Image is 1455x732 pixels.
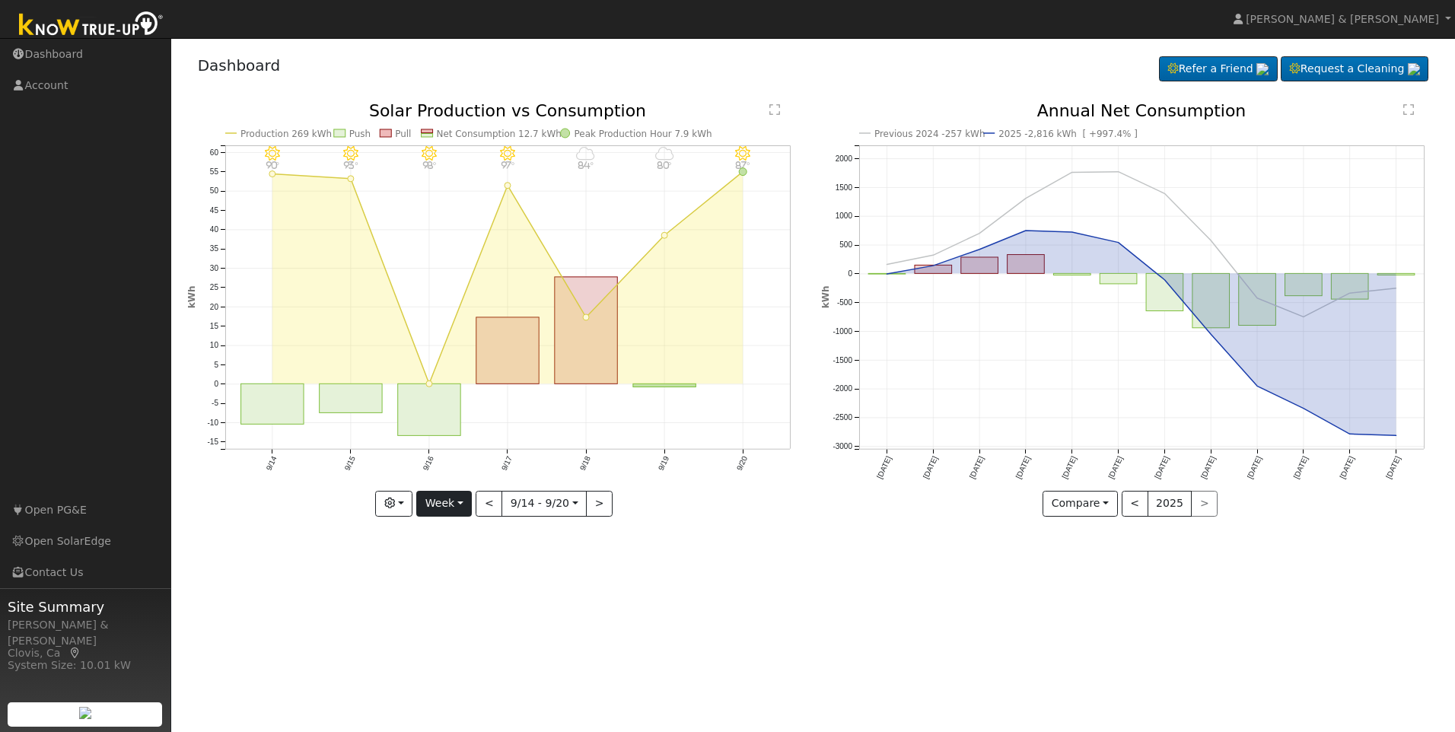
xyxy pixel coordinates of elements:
[884,262,890,268] circle: onclick=""
[915,266,952,274] rect: onclick=""
[1408,63,1420,75] img: retrieve
[265,146,280,161] i: 9/14 - Clear
[654,146,673,161] i: 9/19 - Cloudy
[1254,295,1260,301] circle: onclick=""
[833,356,852,364] text: -1500
[586,491,613,517] button: >
[343,146,358,161] i: 9/15 - Clear
[1281,56,1428,82] a: Request a Cleaning
[555,277,617,384] rect: onclick=""
[651,161,677,170] p: 80°
[1301,314,1307,320] circle: onclick=""
[209,283,218,291] text: 25
[836,183,853,192] text: 1500
[833,327,852,336] text: -1000
[968,455,985,480] text: [DATE]
[1008,255,1045,274] rect: onclick=""
[1332,274,1369,300] rect: onclick=""
[1246,455,1263,480] text: [DATE]
[961,257,998,273] rect: onclick=""
[1162,277,1168,283] circle: onclick=""
[505,183,511,189] circle: onclick=""
[209,342,218,350] text: 10
[426,381,432,387] circle: onclick=""
[397,384,460,436] rect: onclick=""
[209,245,218,253] text: 35
[930,263,936,269] circle: onclick=""
[209,206,218,215] text: 45
[209,264,218,272] text: 30
[209,148,218,157] text: 60
[1347,431,1353,438] circle: onclick=""
[212,399,218,408] text: -5
[1385,455,1402,480] text: [DATE]
[501,491,587,517] button: 9/14 - 9/20
[1116,240,1122,246] circle: onclick=""
[319,384,381,413] rect: onclick=""
[1256,63,1269,75] img: retrieve
[735,146,750,161] i: 9/20 - Clear
[1378,274,1415,275] rect: onclick=""
[1061,455,1078,480] text: [DATE]
[930,253,936,259] circle: onclick=""
[1199,455,1217,480] text: [DATE]
[1146,274,1183,311] rect: onclick=""
[884,271,890,277] circle: onclick=""
[214,361,218,369] text: 5
[8,597,163,617] span: Site Summary
[1153,455,1170,480] text: [DATE]
[415,161,442,170] p: 98°
[214,380,218,388] text: 0
[369,101,646,120] text: Solar Production vs Consumption
[578,455,592,473] text: 9/18
[207,419,218,427] text: -10
[833,442,852,450] text: -3000
[476,491,502,517] button: <
[730,161,756,170] p: 87°
[868,274,906,275] rect: onclick=""
[1037,101,1246,120] text: Annual Net Consumption
[422,146,437,161] i: 9/16 - Clear
[348,176,354,182] circle: onclick=""
[1054,274,1091,275] rect: onclick=""
[1393,285,1399,291] circle: onclick=""
[494,161,521,170] p: 97°
[739,168,747,176] circle: onclick=""
[1116,169,1122,175] circle: onclick=""
[1246,13,1439,25] span: [PERSON_NAME] & [PERSON_NAME]
[1122,491,1148,517] button: <
[976,231,982,237] circle: onclick=""
[1192,274,1230,328] rect: onclick=""
[337,161,364,170] p: 93°
[769,103,780,116] text: 
[572,161,599,170] p: 84°
[583,314,589,320] circle: onclick=""
[836,154,853,163] text: 2000
[1148,491,1192,517] button: 2025
[500,455,514,473] text: 9/17
[1254,384,1260,390] circle: onclick=""
[1393,433,1399,439] circle: onclick=""
[1339,455,1356,480] text: [DATE]
[837,298,852,307] text: -500
[240,384,303,425] rect: onclick=""
[1347,290,1353,296] circle: onclick=""
[476,317,539,384] rect: onclick=""
[875,455,893,480] text: [DATE]
[833,385,852,393] text: -2000
[833,414,852,422] text: -2500
[1023,228,1029,234] circle: onclick=""
[79,707,91,719] img: retrieve
[574,129,712,139] text: Peak Production Hour 7.9 kWh
[633,384,696,387] rect: onclick=""
[342,455,356,473] text: 9/15
[1292,455,1310,480] text: [DATE]
[820,286,831,309] text: kWh
[576,146,595,161] i: 9/18 - Cloudy
[1043,491,1118,517] button: Compare
[1162,191,1168,197] circle: onclick=""
[264,455,278,473] text: 9/14
[1403,103,1414,116] text: 
[349,129,370,139] text: Push
[1239,274,1276,326] rect: onclick=""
